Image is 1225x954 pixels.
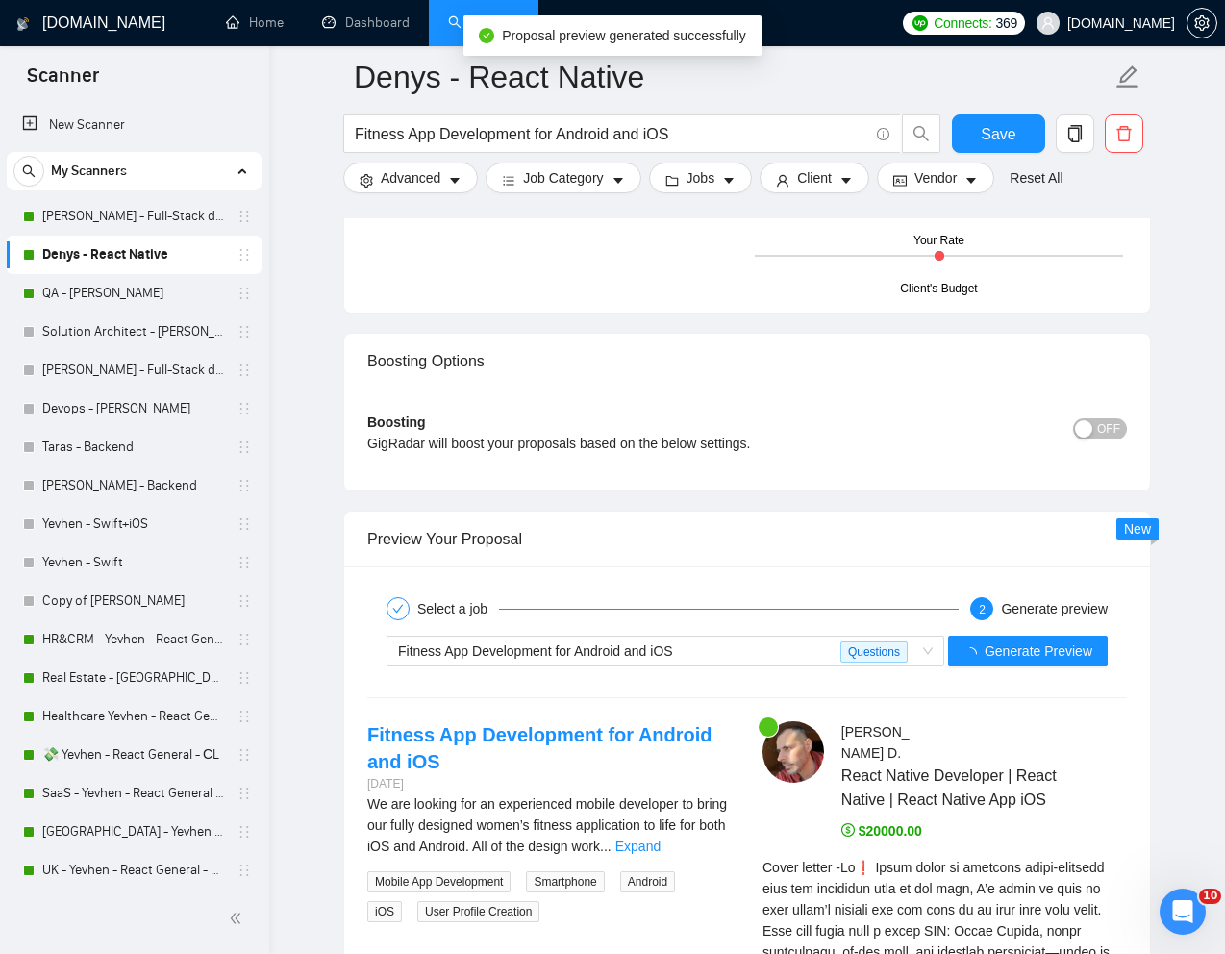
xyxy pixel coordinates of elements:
a: [PERSON_NAME] - Backend [42,466,225,505]
span: [PERSON_NAME] D . [841,724,910,761]
button: setting [1187,8,1217,38]
button: copy [1056,114,1094,153]
span: Generate Preview [985,640,1092,662]
span: $20000.00 [841,823,922,839]
span: holder [237,747,252,763]
span: delete [1106,125,1142,142]
span: loading [963,647,985,661]
span: holder [237,286,252,301]
a: Healthcare Yevhen - React General - СL [42,697,225,736]
span: Mobile App Development [367,871,511,892]
a: New Scanner [22,106,246,144]
span: Questions [840,641,908,663]
a: Solution Architect - [PERSON_NAME] [42,313,225,351]
a: Real Estate - [GEOGRAPHIC_DATA] - React General - СL [42,659,225,697]
span: dollar [841,823,855,837]
a: searchScanner [448,14,519,31]
span: bars [502,173,515,188]
iframe: Intercom live chat [1160,889,1206,935]
span: setting [1187,15,1216,31]
span: holder [237,439,252,455]
span: holder [237,593,252,609]
div: Boosting Options [367,334,1127,389]
button: search [13,156,44,187]
span: 369 [996,13,1017,34]
span: 10 [1199,889,1221,904]
span: caret-down [448,173,462,188]
span: holder [237,786,252,801]
span: holder [237,209,252,224]
span: user [776,173,789,188]
span: User Profile Creation [417,901,539,922]
span: Smartphone [526,871,604,892]
span: holder [237,324,252,339]
a: SaaS - Yevhen - React General - СL [42,774,225,813]
div: Generate preview [1001,597,1108,620]
span: Fitness App Development for Android and iOS [398,643,673,659]
span: Jobs [687,167,715,188]
span: We are looking for an experienced mobile developer to bring our fully designed women’s fitness ap... [367,796,727,854]
a: 💸 Yevhen - React General - СL [42,736,225,774]
span: Job Category [523,167,603,188]
b: Boosting [367,414,426,430]
span: Connects: [934,13,991,34]
a: homeHome [226,14,284,31]
input: Search Freelance Jobs... [355,122,868,146]
span: holder [237,363,252,378]
button: userClientcaret-down [760,163,869,193]
button: search [902,114,940,153]
span: Advanced [381,167,440,188]
div: [DATE] [367,775,732,793]
span: check [392,603,404,615]
span: search [903,125,939,142]
a: Yevhen - Swift+iOS [42,505,225,543]
span: caret-down [612,173,625,188]
span: Android [620,871,675,892]
span: check-circle [479,28,494,43]
span: Vendor [914,167,957,188]
div: Client's Budget [900,280,977,298]
li: New Scanner [7,106,262,144]
span: holder [237,247,252,263]
a: Expand [615,839,661,854]
span: Client [797,167,832,188]
span: iOS [367,901,402,922]
span: caret-down [964,173,978,188]
span: 2 [979,603,986,616]
span: Proposal preview generated successfully [502,28,746,43]
span: My Scanners [51,152,127,190]
span: folder [665,173,679,188]
a: Yevhen - Swift [42,543,225,582]
span: ... [600,839,612,854]
span: holder [237,824,252,840]
span: info-circle [877,128,889,140]
span: setting [360,173,373,188]
a: Fitness App Development for Android and iOS [367,724,712,772]
a: UK - Yevhen - React General - СL [42,851,225,890]
div: Preview Your Proposal [367,512,1127,566]
div: GigRadar will boost your proposals based on the below settings. [367,433,937,454]
button: settingAdvancedcaret-down [343,163,478,193]
a: [GEOGRAPHIC_DATA] - Yevhen - React General - СL [42,813,225,851]
img: upwork-logo.png [912,15,928,31]
a: HR&CRM - Yevhen - React General - СL [42,620,225,659]
input: Scanner name... [354,53,1112,101]
a: QA - [PERSON_NAME] [42,274,225,313]
span: caret-down [722,173,736,188]
span: holder [237,401,252,416]
button: delete [1105,114,1143,153]
span: OFF [1097,418,1120,439]
button: Save [952,114,1045,153]
a: [PERSON_NAME] - Full-Stack dev [42,197,225,236]
span: Save [981,122,1015,146]
span: React Native Developer | React Native | React Native App iOS [841,764,1070,812]
img: c1SXgQZWPLtCft5A2f_mrL0K_c_jCDZxN39adx4pUS87Emn3cECm7haNZBs4xyOGl6 [762,721,824,783]
span: holder [237,478,252,493]
a: Reset All [1010,167,1062,188]
span: holder [237,555,252,570]
span: holder [237,632,252,647]
span: holder [237,516,252,532]
a: Denys - React Native [42,236,225,274]
span: search [14,164,43,178]
div: Select a job [417,597,499,620]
